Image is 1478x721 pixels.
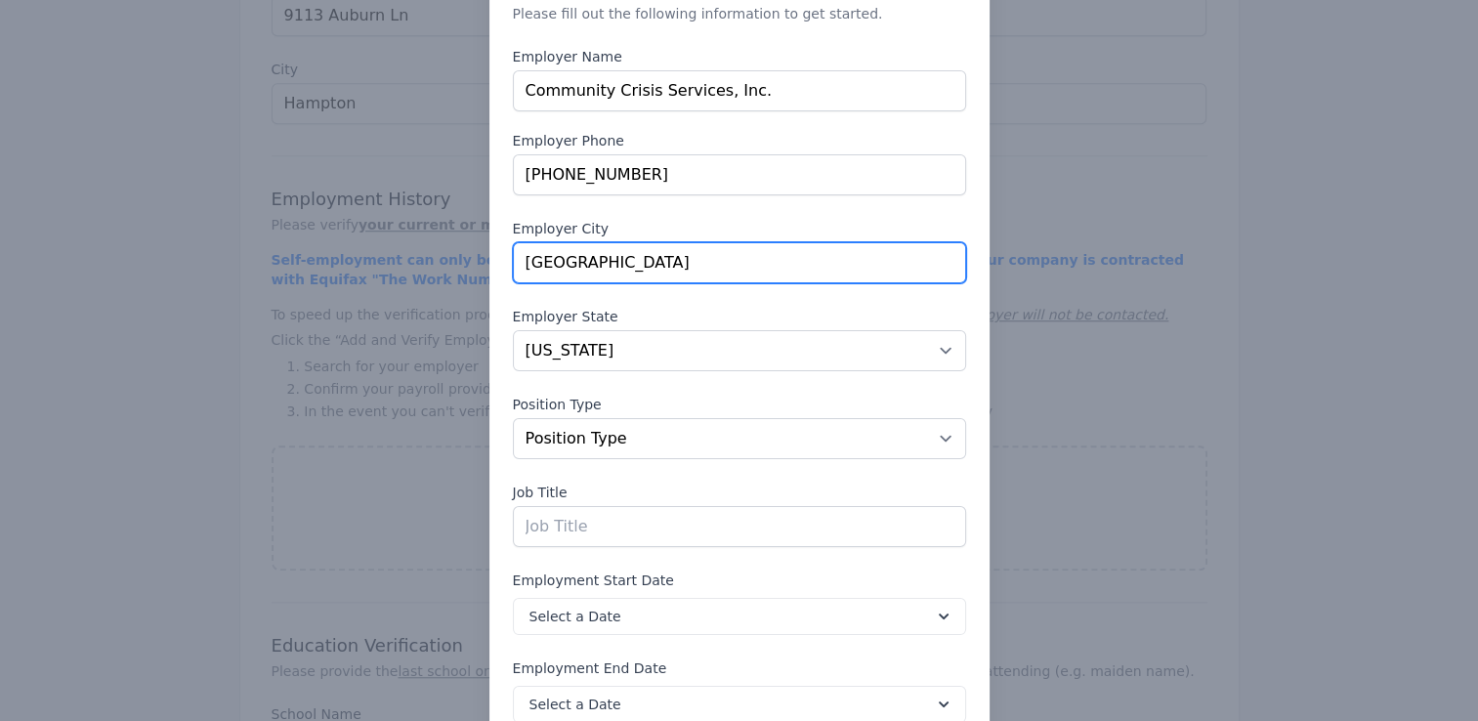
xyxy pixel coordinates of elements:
input: Employer City [513,242,966,283]
button: Select a Date [513,598,966,635]
label: Job Title [513,483,966,502]
label: Employment Start Date [513,571,966,590]
label: Employer Name [513,47,966,66]
label: Employment End Date [513,658,966,678]
label: Employer State [513,307,966,326]
span: Select a Date [529,695,621,714]
label: Employer City [513,219,966,238]
input: Employer Phone [513,154,966,195]
span: Select a Date [529,607,621,626]
label: Employer Phone [513,131,966,150]
p: Please fill out the following information to get started. [513,4,966,23]
input: Job Title [513,506,966,547]
input: Employer Name [513,70,966,111]
label: Position Type [513,395,966,414]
